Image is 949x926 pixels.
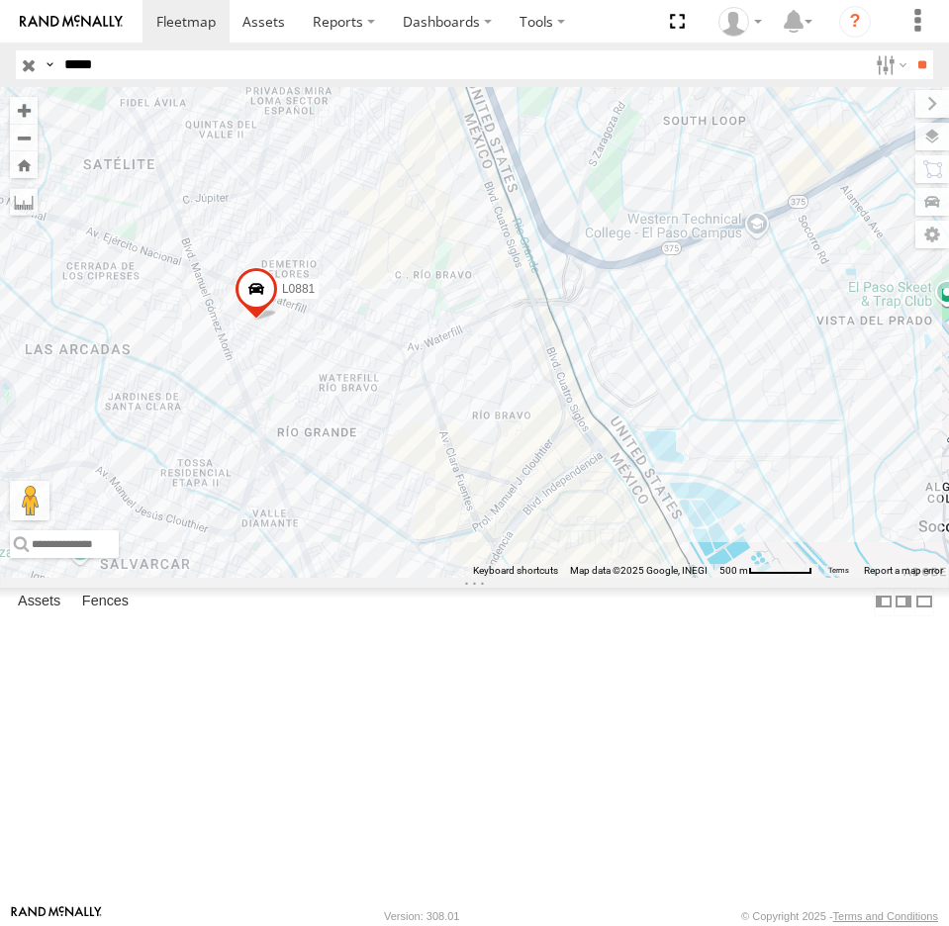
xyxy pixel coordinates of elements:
button: Zoom out [10,124,38,151]
a: Visit our Website [11,906,102,926]
label: Dock Summary Table to the Left [874,588,894,616]
button: Keyboard shortcuts [473,564,558,578]
label: Measure [10,188,38,216]
label: Map Settings [915,221,949,248]
i: ? [839,6,871,38]
a: Terms and Conditions [833,910,938,922]
button: Zoom in [10,97,38,124]
span: Map data ©2025 Google, INEGI [570,565,708,576]
a: Terms (opens in new tab) [828,566,849,574]
label: Search Query [42,50,57,79]
label: Search Filter Options [868,50,910,79]
div: © Copyright 2025 - [741,910,938,922]
div: Version: 308.01 [384,910,459,922]
div: Rigo Acosta [712,7,769,37]
button: Map Scale: 500 m per 61 pixels [713,564,818,578]
button: Drag Pegman onto the map to open Street View [10,481,49,520]
button: Zoom Home [10,151,38,178]
span: 500 m [719,565,748,576]
a: Report a map error [864,565,943,576]
label: Hide Summary Table [914,588,934,616]
img: rand-logo.svg [20,15,123,29]
label: Fences [72,589,139,616]
label: Assets [8,589,70,616]
span: L0881 [281,282,314,296]
label: Dock Summary Table to the Right [894,588,913,616]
